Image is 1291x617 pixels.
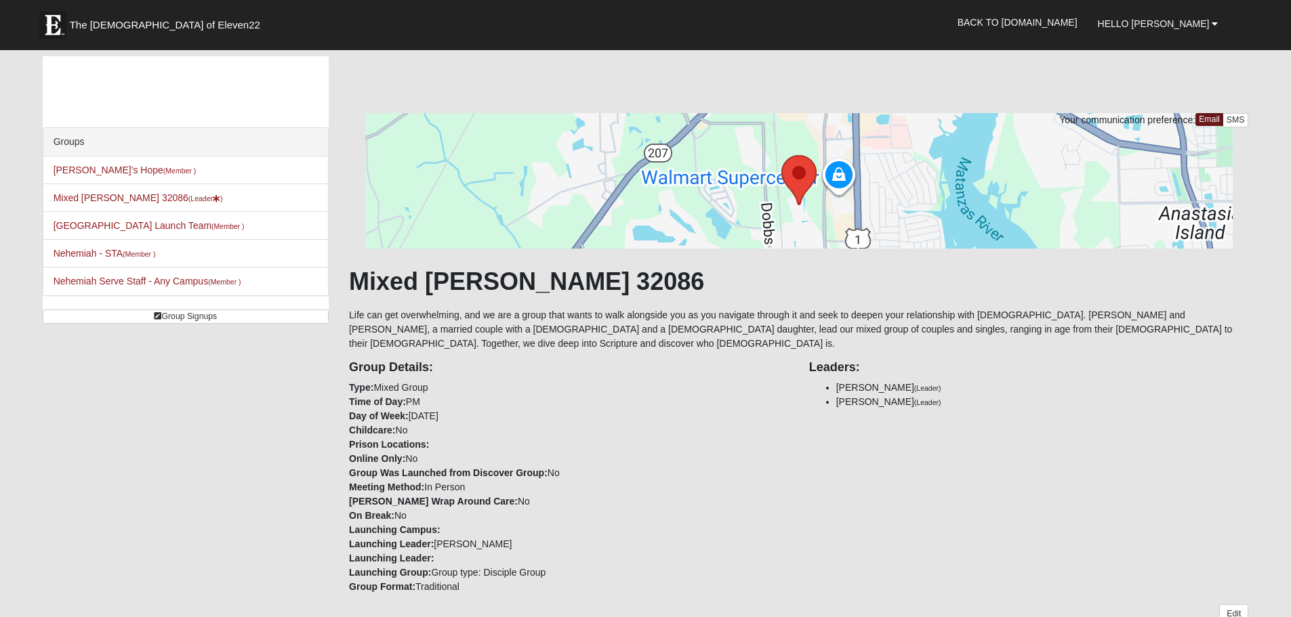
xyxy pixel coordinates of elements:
small: (Leader) [914,384,941,392]
a: Email [1195,113,1223,126]
strong: Launching Leader: [349,538,434,549]
strong: Group Format: [349,581,415,592]
strong: Launching Campus: [349,524,440,535]
div: Groups [43,128,328,156]
a: Back to [DOMAIN_NAME] [947,5,1088,39]
small: (Member ) [163,167,196,175]
a: The [DEMOGRAPHIC_DATA] of Eleven22 [33,5,304,39]
span: Your communication preference: [1059,114,1195,125]
a: SMS [1223,113,1249,127]
a: [PERSON_NAME]'s Hope(Member ) [54,165,197,175]
strong: Prison Locations: [349,439,429,450]
strong: Time of Day: [349,396,406,407]
a: Mixed [PERSON_NAME] 32086(Leader) [54,192,223,203]
strong: Launching Leader: [349,553,434,563]
a: [GEOGRAPHIC_DATA] Launch Team(Member ) [54,220,245,231]
strong: Type: [349,382,373,393]
small: (Leader ) [188,194,223,203]
span: The [DEMOGRAPHIC_DATA] of Eleven22 [70,18,260,32]
strong: Meeting Method: [349,482,424,492]
span: Hello [PERSON_NAME] [1098,18,1210,29]
small: (Member ) [211,222,244,230]
strong: Online Only: [349,453,405,464]
strong: [PERSON_NAME] Wrap Around Care: [349,496,518,507]
h4: Group Details: [349,360,789,375]
small: (Leader) [914,398,941,406]
img: Eleven22 logo [39,12,66,39]
a: Hello [PERSON_NAME] [1088,7,1229,41]
h4: Leaders: [809,360,1249,375]
h1: Mixed [PERSON_NAME] 32086 [349,267,1248,296]
li: [PERSON_NAME] [836,395,1249,409]
a: Nehemiah Serve Staff - Any Campus(Member ) [54,276,241,286]
div: Mixed Group PM [DATE] No No No In Person No No [PERSON_NAME] Group type: Disciple Group Traditional [339,351,799,594]
small: (Member ) [123,250,155,258]
a: Nehemiah - STA(Member ) [54,248,156,259]
a: Group Signups [43,310,329,324]
strong: Childcare: [349,425,395,435]
strong: Launching Group: [349,567,431,578]
li: [PERSON_NAME] [836,381,1249,395]
small: (Member ) [208,278,241,286]
strong: Group Was Launched from Discover Group: [349,467,548,478]
strong: Day of Week: [349,410,409,421]
strong: On Break: [349,510,394,521]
